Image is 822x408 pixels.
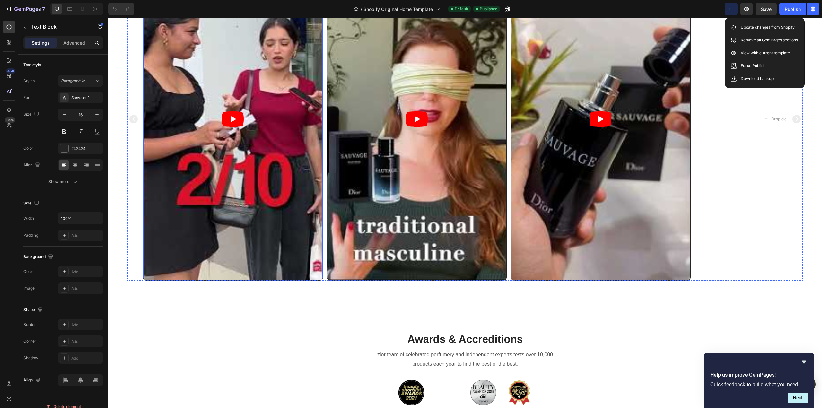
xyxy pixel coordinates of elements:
[3,3,48,15] button: 7
[756,3,777,15] button: Save
[481,93,503,109] button: Play
[23,199,40,208] div: Size
[362,362,388,387] img: Alt Image
[108,3,134,15] div: Undo/Redo
[23,145,33,151] div: Color
[710,371,808,379] h2: Help us improve GemPages!
[71,269,101,275] div: Add...
[23,215,34,221] div: Width
[32,39,50,46] p: Settings
[741,75,774,82] p: Download backup
[23,62,41,68] div: Text style
[361,6,362,13] span: /
[710,381,808,387] p: Quick feedback to build what you need.
[23,253,55,261] div: Background
[779,3,806,15] button: Publish
[800,358,808,366] button: Hide survey
[114,93,136,109] button: Play
[71,286,101,291] div: Add...
[663,99,697,104] div: Drop element here
[23,161,41,169] div: Align
[42,5,45,13] p: 7
[710,358,808,403] div: Help us improve GemPages!
[71,339,101,344] div: Add...
[71,233,101,239] div: Add...
[71,146,101,152] div: 242424
[741,63,765,69] p: Force Publish
[71,95,101,101] div: Sans-serif
[290,362,316,387] img: Alt Image
[71,322,101,328] div: Add...
[23,176,103,187] button: Show more
[398,362,424,387] img: Alt Image
[108,18,822,408] iframe: Design area
[480,6,497,12] span: Published
[71,355,101,361] div: Add...
[48,178,78,185] div: Show more
[785,6,801,13] div: Publish
[261,315,453,328] p: Awards & Accreditions
[23,269,33,274] div: Color
[58,213,103,224] input: Auto
[61,78,85,84] span: Paragraph 1*
[23,78,35,84] div: Styles
[761,6,772,12] span: Save
[23,110,40,119] div: Size
[23,322,36,327] div: Border
[741,37,798,43] p: Remove all GemPages sections
[363,6,433,13] span: Shopify Original Home Template
[31,23,86,30] p: Text Block
[23,306,44,314] div: Shape
[6,68,15,74] div: 450
[23,285,35,291] div: Image
[261,332,453,351] p: zior team of celebrated perfumery and independent experts tests over 10,000 products each year to...
[741,50,790,56] p: View with current template
[741,24,795,30] p: Update changes from Shopify
[5,117,15,123] div: Beta
[298,93,319,109] button: Play
[788,393,808,403] button: Next question
[23,355,38,361] div: Shadow
[23,338,36,344] div: Corner
[23,95,31,100] div: Font
[23,376,42,385] div: Align
[455,6,468,12] span: Default
[683,96,694,106] button: Carousel Next Arrow
[326,362,352,387] img: Alt Image
[23,232,38,238] div: Padding
[58,75,103,87] button: Paragraph 1*
[63,39,85,46] p: Advanced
